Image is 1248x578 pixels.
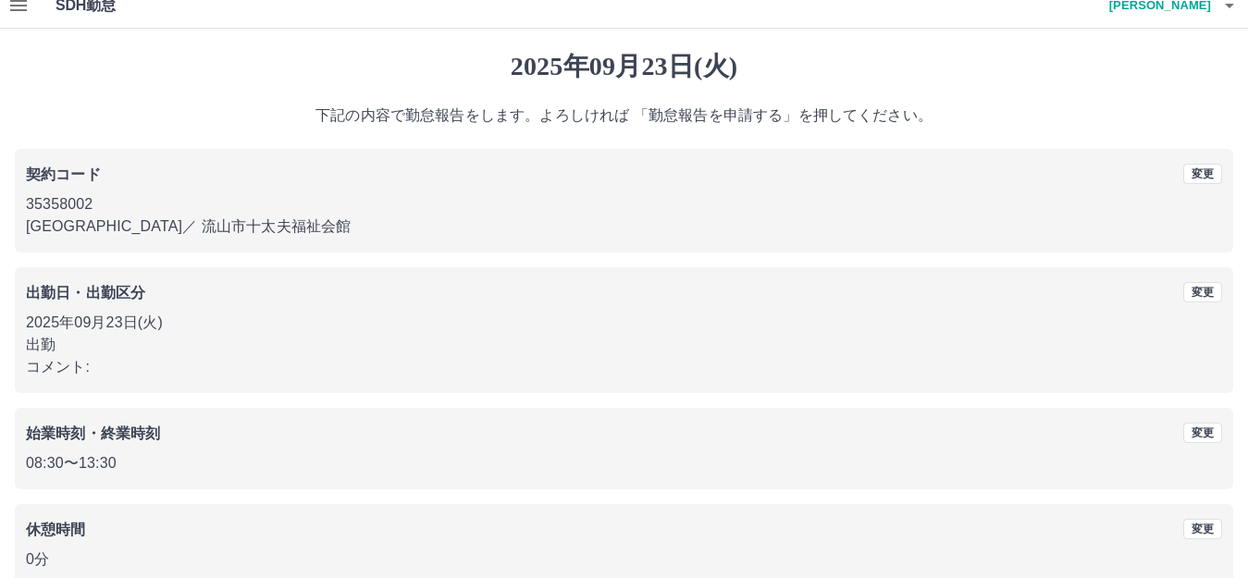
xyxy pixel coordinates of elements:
p: 08:30 〜 13:30 [26,452,1222,474]
b: 出勤日・出勤区分 [26,285,145,301]
b: 休憩時間 [26,522,86,537]
p: 2025年09月23日(火) [26,312,1222,334]
button: 変更 [1183,282,1222,302]
b: 契約コード [26,166,101,182]
p: 0分 [26,548,1222,571]
button: 変更 [1183,519,1222,539]
b: 始業時刻・終業時刻 [26,425,160,441]
p: 35358002 [26,193,1222,215]
p: [GEOGRAPHIC_DATA] ／ 流山市十太夫福祉会館 [26,215,1222,238]
p: コメント: [26,356,1222,378]
button: 変更 [1183,164,1222,184]
p: 下記の内容で勤怠報告をします。よろしければ 「勤怠報告を申請する」を押してください。 [15,105,1233,127]
p: 出勤 [26,334,1222,356]
h1: 2025年09月23日(火) [15,51,1233,82]
button: 変更 [1183,423,1222,443]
